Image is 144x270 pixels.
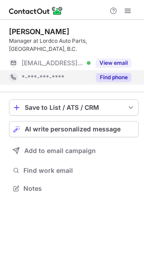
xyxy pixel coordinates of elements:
[9,121,139,137] button: AI write personalized message
[25,126,121,133] span: AI write personalized message
[96,58,131,67] button: Reveal Button
[9,27,69,36] div: [PERSON_NAME]
[9,143,139,159] button: Add to email campaign
[23,184,135,193] span: Notes
[9,99,139,116] button: save-profile-one-click
[23,166,135,175] span: Find work email
[9,182,139,195] button: Notes
[24,147,96,154] span: Add to email campaign
[9,37,139,53] div: Manager at Lordco Auto Parts, [GEOGRAPHIC_DATA], B.C.
[9,5,63,16] img: ContactOut v5.3.10
[25,104,123,111] div: Save to List / ATS / CRM
[9,164,139,177] button: Find work email
[22,59,84,67] span: [EMAIL_ADDRESS][DOMAIN_NAME]
[96,73,131,82] button: Reveal Button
